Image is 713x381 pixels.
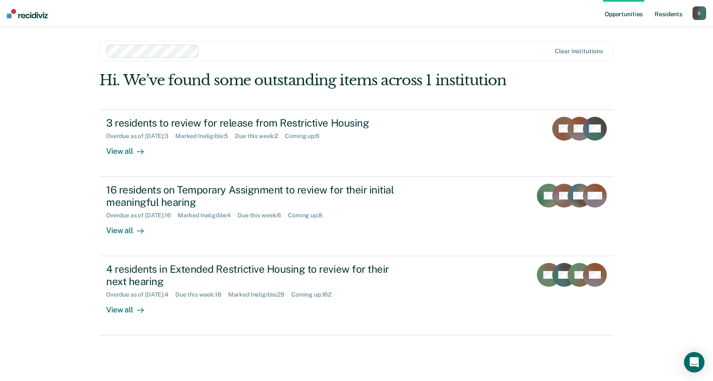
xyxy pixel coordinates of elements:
[106,291,175,298] div: Overdue as of [DATE] : 4
[228,291,291,298] div: Marked Ineligible : 29
[106,133,175,140] div: Overdue as of [DATE] : 3
[7,9,48,18] img: Recidiviz
[235,133,285,140] div: Due this week : 2
[238,212,288,219] div: Due this week : 6
[106,219,154,235] div: View all
[178,212,238,219] div: Marked Ineligible : 4
[106,212,178,219] div: Overdue as of [DATE] : 16
[106,184,406,208] div: 16 residents on Temporary Assignment to review for their initial meaningful hearing
[99,72,511,89] div: Hi. We’ve found some outstanding items across 1 institution
[99,256,614,335] a: 4 residents in Extended Restrictive Housing to review for their next hearingOverdue as of [DATE]:...
[99,177,614,256] a: 16 residents on Temporary Assignment to review for their initial meaningful hearingOverdue as of ...
[175,133,235,140] div: Marked Ineligible : 5
[106,139,154,156] div: View all
[106,263,406,288] div: 4 residents in Extended Restrictive Housing to review for their next hearing
[693,6,706,20] button: S
[288,212,329,219] div: Coming up : 8
[99,110,614,177] a: 3 residents to review for release from Restrictive HousingOverdue as of [DATE]:3Marked Ineligible...
[291,291,338,298] div: Coming up : 162
[684,352,704,372] div: Open Intercom Messenger
[175,291,228,298] div: Due this week : 18
[106,117,406,129] div: 3 residents to review for release from Restrictive Housing
[106,298,154,315] div: View all
[555,48,603,55] div: Clear institutions
[285,133,326,140] div: Coming up : 6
